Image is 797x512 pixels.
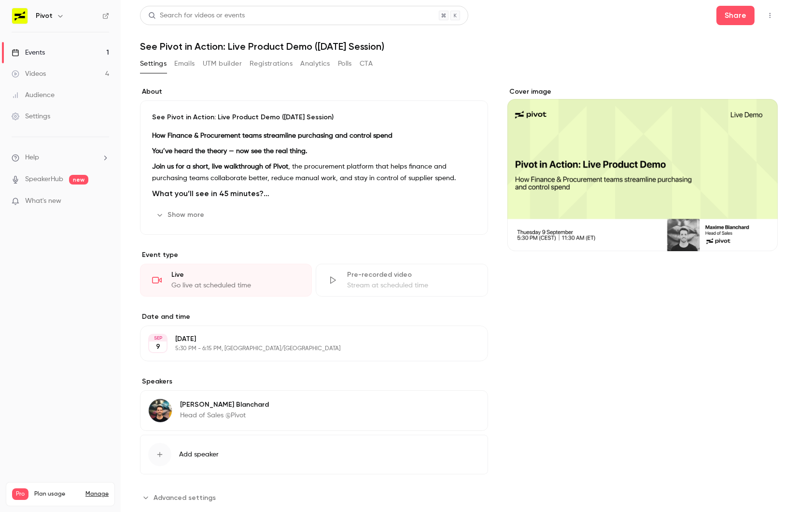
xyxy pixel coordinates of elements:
[347,281,475,290] div: Stream at scheduled time
[507,87,778,97] label: Cover image
[203,56,242,71] button: UTM builder
[152,163,288,170] strong: Join us for a short, live walkthrough of Pivot
[179,450,219,459] span: Add speaker
[140,312,488,322] label: Date and time
[140,56,167,71] button: Settings
[12,48,45,57] div: Events
[180,400,269,410] p: [PERSON_NAME] Blanchard
[34,490,80,498] span: Plan usage
[25,153,39,163] span: Help
[716,6,755,25] button: Share
[140,250,488,260] p: Event type
[152,113,476,122] p: See Pivot in Action: Live Product Demo ([DATE] Session)
[250,56,293,71] button: Registrations
[360,56,373,71] button: CTA
[98,197,109,206] iframe: Noticeable Trigger
[85,490,109,498] a: Manage
[25,196,61,206] span: What's new
[171,270,300,280] div: Live
[175,334,437,344] p: [DATE]
[140,264,312,297] div: LiveGo live at scheduled time
[154,493,216,503] span: Advanced settings
[12,488,28,500] span: Pro
[180,411,269,420] p: Head of Sales @Pivot
[152,148,307,155] strong: You’ve heard the theory — now see the real thing.
[152,132,392,139] strong: How Finance & Procurement teams streamline purchasing and control spend
[69,175,88,185] span: new
[347,270,475,280] div: Pre-recorded video
[12,90,55,100] div: Audience
[149,335,167,341] div: SEP
[156,342,160,352] p: 9
[171,281,300,290] div: Go live at scheduled time
[148,11,245,21] div: Search for videos or events
[152,188,476,199] h2: What you’ll see in 45 minutes?
[12,69,46,79] div: Videos
[140,390,488,431] div: Maxime Blanchard[PERSON_NAME] BlanchardHead of Sales @Pivot
[140,87,488,97] label: About
[12,112,50,121] div: Settings
[36,11,53,21] h6: Pivot
[175,345,437,353] p: 5:30 PM - 6:15 PM, [GEOGRAPHIC_DATA]/[GEOGRAPHIC_DATA]
[140,377,488,386] label: Speakers
[174,56,195,71] button: Emails
[338,56,352,71] button: Polls
[12,153,109,163] li: help-dropdown-opener
[152,207,210,223] button: Show more
[25,174,63,185] a: SpeakerHub
[152,161,476,184] p: , the procurement platform that helps finance and purchasing teams collaborate better, reduce man...
[316,264,488,297] div: Pre-recorded videoStream at scheduled time
[140,435,488,474] button: Add speaker
[300,56,330,71] button: Analytics
[140,490,222,505] button: Advanced settings
[140,490,488,505] section: Advanced settings
[12,8,28,24] img: Pivot
[149,399,172,422] img: Maxime Blanchard
[507,87,778,251] section: Cover image
[140,41,778,52] h1: See Pivot in Action: Live Product Demo ([DATE] Session)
